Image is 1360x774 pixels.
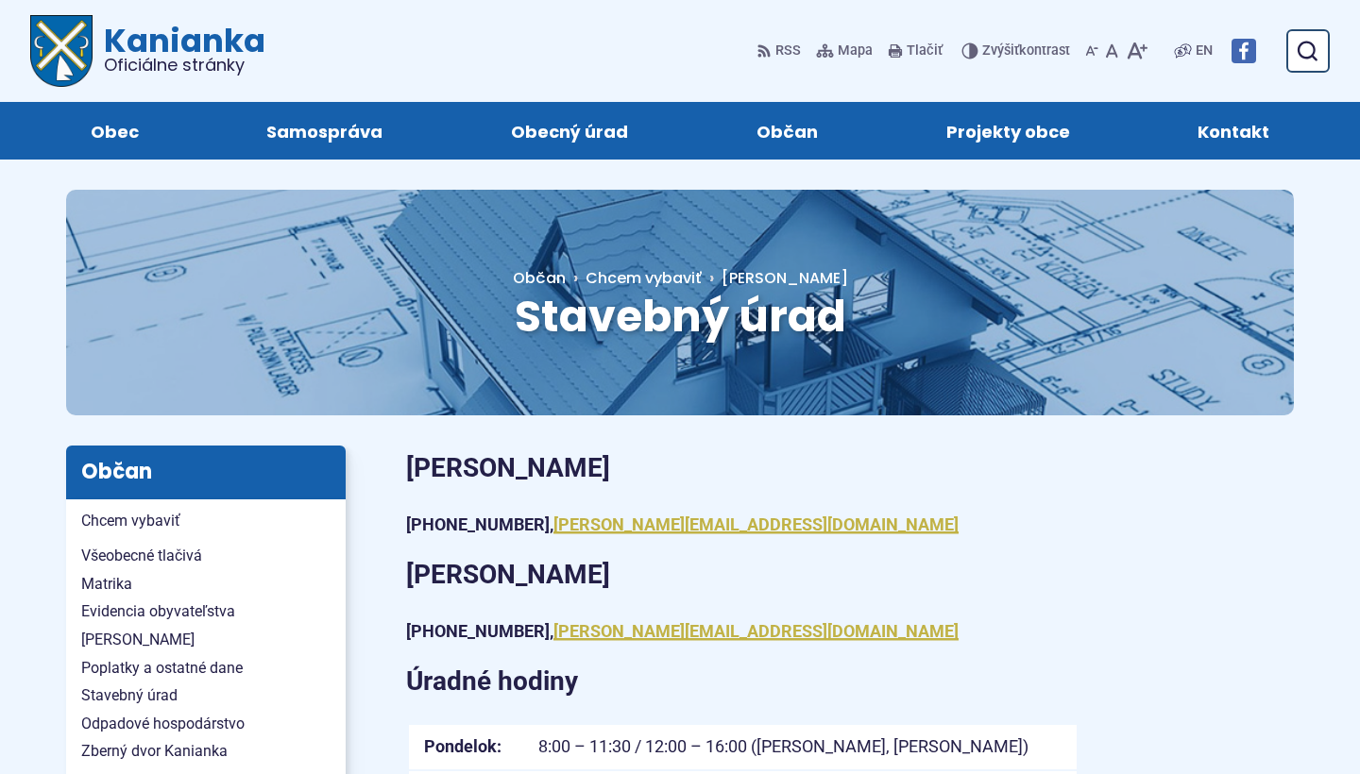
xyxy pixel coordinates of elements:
[81,597,331,626] span: Evidencia obyvateľstva
[711,102,863,160] a: Občan
[424,736,501,756] strong: Pondelok:
[1192,40,1216,62] a: EN
[1196,40,1213,62] span: EN
[81,570,331,598] span: Matrika
[982,42,1019,59] span: Zvýšiť
[104,57,265,74] span: Oficiálne stránky
[515,286,846,346] span: Stavebný úrad
[1198,102,1269,160] span: Kontakt
[91,102,139,160] span: Obec
[907,43,943,59] span: Tlačiť
[1232,39,1256,63] img: Prejsť na Facebook stránku
[756,102,818,160] span: Občan
[66,507,346,535] a: Chcem vybaviť
[1081,31,1102,71] button: Zmenšiť veľkosť písma
[81,654,331,682] span: Poplatky a ostatné dane
[513,267,566,289] span: Občan
[812,31,876,71] a: Mapa
[775,40,801,62] span: RSS
[45,102,184,160] a: Obec
[946,102,1070,160] span: Projekty obce
[81,737,331,766] span: Zberný dvor Kanianka
[66,681,346,710] a: Stavebný úrad
[81,626,331,654] span: [PERSON_NAME]
[961,31,1074,71] button: Zvýšiťkontrast
[406,514,959,534] strong: [PHONE_NUMBER],
[406,452,610,483] strong: [PERSON_NAME]
[66,597,346,626] a: Evidencia obyvateľstva
[553,621,959,641] a: [PERSON_NAME][EMAIL_ADDRESS][DOMAIN_NAME]
[81,681,331,710] span: Stavebný úrad
[884,31,946,71] button: Tlačiť
[222,102,429,160] a: Samospráva
[406,621,959,641] strong: [PHONE_NUMBER],
[1122,31,1151,71] button: Zväčšiť veľkosť písma
[66,654,346,682] a: Poplatky a ostatné dane
[982,43,1070,59] span: kontrast
[406,665,578,697] strong: Úradné hodiny
[66,626,346,654] a: [PERSON_NAME]
[93,25,265,74] span: Kanianka
[66,710,346,738] a: Odpadové hospodárstvo
[586,267,702,289] a: Chcem vybaviť
[30,15,93,87] img: Prejsť na domovskú stránku
[66,446,346,498] h3: Občan
[523,724,1077,770] td: 8:00 – 11:30 / 12:00 – 16:00 ([PERSON_NAME], [PERSON_NAME])
[406,559,610,590] strong: [PERSON_NAME]
[702,267,848,289] a: [PERSON_NAME]
[511,102,628,160] span: Obecný úrad
[838,40,873,62] span: Mapa
[81,507,331,535] span: Chcem vybaviť
[901,102,1115,160] a: Projekty obce
[30,15,265,87] a: Logo Kanianka, prejsť na domovskú stránku.
[553,514,959,534] a: [PERSON_NAME][EMAIL_ADDRESS][DOMAIN_NAME]
[81,710,331,738] span: Odpadové hospodárstvo
[1152,102,1315,160] a: Kontakt
[66,570,346,598] a: Matrika
[513,267,586,289] a: Občan
[81,542,331,570] span: Všeobecné tlačivá
[722,267,848,289] span: [PERSON_NAME]
[1102,31,1122,71] button: Nastaviť pôvodnú veľkosť písma
[466,102,673,160] a: Obecný úrad
[756,31,805,71] a: RSS
[66,542,346,570] a: Všeobecné tlačivá
[66,737,346,766] a: Zberný dvor Kanianka
[266,102,382,160] span: Samospráva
